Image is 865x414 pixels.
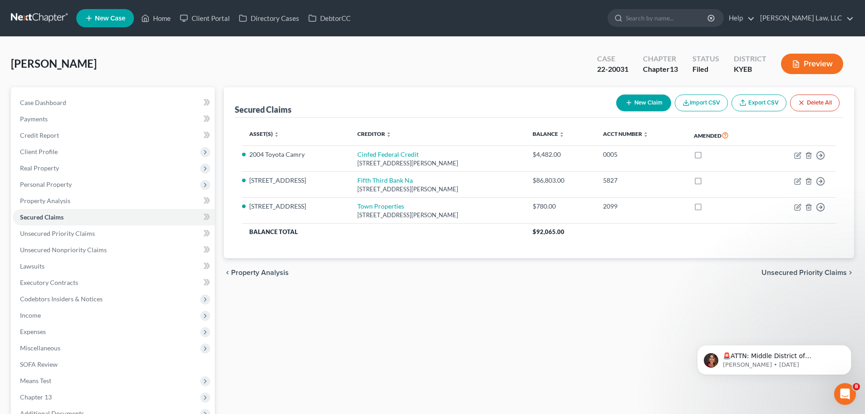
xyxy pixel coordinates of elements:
[13,242,215,258] a: Unsecured Nonpriority Claims
[20,344,60,352] span: Miscellaneous
[13,95,215,111] a: Case Dashboard
[734,64,766,75] div: KYEB
[13,274,215,291] a: Executory Contracts
[11,57,97,70] span: [PERSON_NAME]
[249,202,343,211] li: [STREET_ADDRESS]
[761,269,854,276] button: Unsecured Priority Claims chevron_right
[357,159,518,168] div: [STREET_ADDRESS][PERSON_NAME]
[20,295,103,303] span: Codebtors Insiders & Notices
[13,111,215,127] a: Payments
[249,150,343,159] li: 2004 Toyota Camry
[231,269,289,276] span: Property Analysis
[242,224,525,240] th: Balance Total
[13,225,215,242] a: Unsecured Priority Claims
[692,54,719,64] div: Status
[675,95,728,111] button: Import CSV
[137,10,175,26] a: Home
[847,269,854,276] i: chevron_right
[20,262,44,270] span: Lawsuits
[643,54,678,64] div: Chapter
[20,328,46,335] span: Expenses
[13,127,215,144] a: Credit Report
[235,104,292,115] div: Secured Claims
[687,125,761,146] th: Amended
[357,211,518,219] div: [STREET_ADDRESS][PERSON_NAME]
[20,148,58,155] span: Client Profile
[597,64,628,75] div: 22-20031
[761,269,847,276] span: Unsecured Priority Claims
[643,64,678,75] div: Chapter
[20,279,78,286] span: Executory Contracts
[20,311,41,319] span: Income
[20,164,59,172] span: Real Property
[175,10,234,26] a: Client Portal
[603,202,679,211] div: 2099
[13,193,215,209] a: Property Analysis
[357,176,413,184] a: Fifth Third Bank Na
[234,10,304,26] a: Directory Cases
[834,383,856,405] iframe: Intercom live chat
[20,246,107,254] span: Unsecured Nonpriority Claims
[533,202,588,211] div: $780.00
[357,202,404,210] a: Town Properties
[304,10,355,26] a: DebtorCC
[790,95,840,111] button: Delete All
[603,176,679,185] div: 5827
[597,54,628,64] div: Case
[533,176,588,185] div: $86,803.00
[559,132,564,137] i: unfold_more
[643,132,648,137] i: unfold_more
[853,383,860,390] span: 8
[734,54,766,64] div: District
[732,95,786,111] a: Export CSV
[603,150,679,159] div: 0005
[386,132,391,137] i: unfold_more
[683,326,865,389] iframe: Intercom notifications message
[13,356,215,373] a: SOFA Review
[274,132,279,137] i: unfold_more
[20,229,95,237] span: Unsecured Priority Claims
[781,54,843,74] button: Preview
[249,176,343,185] li: [STREET_ADDRESS]
[13,209,215,225] a: Secured Claims
[20,197,70,205] span: Property Analysis
[616,95,671,111] button: New Claim
[20,115,48,123] span: Payments
[357,150,419,158] a: Cinfed Federal Credit
[20,393,52,401] span: Chapter 13
[533,130,564,137] a: Balance unfold_more
[692,64,719,75] div: Filed
[95,15,125,22] span: New Case
[224,269,289,276] button: chevron_left Property Analysis
[13,258,215,274] a: Lawsuits
[626,10,709,26] input: Search by name...
[224,269,231,276] i: chevron_left
[20,131,59,139] span: Credit Report
[533,228,564,235] span: $92,065.00
[724,10,755,26] a: Help
[20,180,72,188] span: Personal Property
[20,360,58,368] span: SOFA Review
[357,130,391,137] a: Creditor unfold_more
[603,130,648,137] a: Acct Number unfold_more
[20,213,64,221] span: Secured Claims
[756,10,854,26] a: [PERSON_NAME] Law, LLC
[20,377,51,384] span: Means Test
[357,185,518,194] div: [STREET_ADDRESS][PERSON_NAME]
[20,99,66,106] span: Case Dashboard
[533,150,588,159] div: $4,482.00
[670,65,678,73] span: 13
[249,130,279,137] a: Asset(s) unfold_more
